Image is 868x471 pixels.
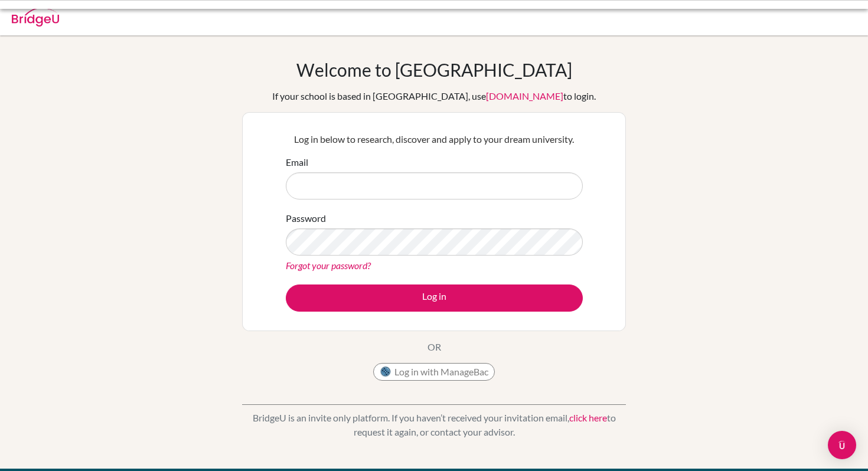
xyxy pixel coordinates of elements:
p: BridgeU is an invite only platform. If you haven’t received your invitation email, to request it ... [242,411,626,439]
button: Log in with ManageBac [373,363,495,381]
div: If your school is based in [GEOGRAPHIC_DATA], use to login. [272,89,596,103]
p: Log in below to research, discover and apply to your dream university. [286,132,583,146]
button: Log in [286,284,583,312]
label: Password [286,211,326,225]
a: click here [569,412,607,423]
a: Forgot your password? [286,260,371,271]
h1: Welcome to [GEOGRAPHIC_DATA] [296,59,572,80]
p: OR [428,340,441,354]
div: Open Intercom Messenger [828,431,856,459]
label: Email [286,155,308,169]
img: Bridge-U [12,8,59,27]
a: [DOMAIN_NAME] [486,90,563,102]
